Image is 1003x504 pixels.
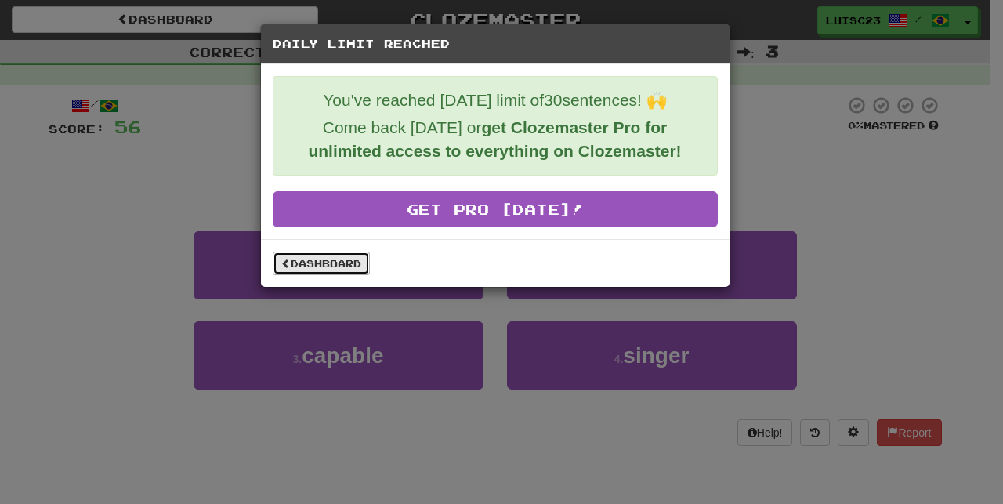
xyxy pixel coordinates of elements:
[285,89,705,112] p: You've reached [DATE] limit of 30 sentences! 🙌
[273,191,718,227] a: Get Pro [DATE]!
[285,116,705,163] p: Come back [DATE] or
[273,36,718,52] h5: Daily Limit Reached
[308,118,681,160] strong: get Clozemaster Pro for unlimited access to everything on Clozemaster!
[273,252,370,275] a: Dashboard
